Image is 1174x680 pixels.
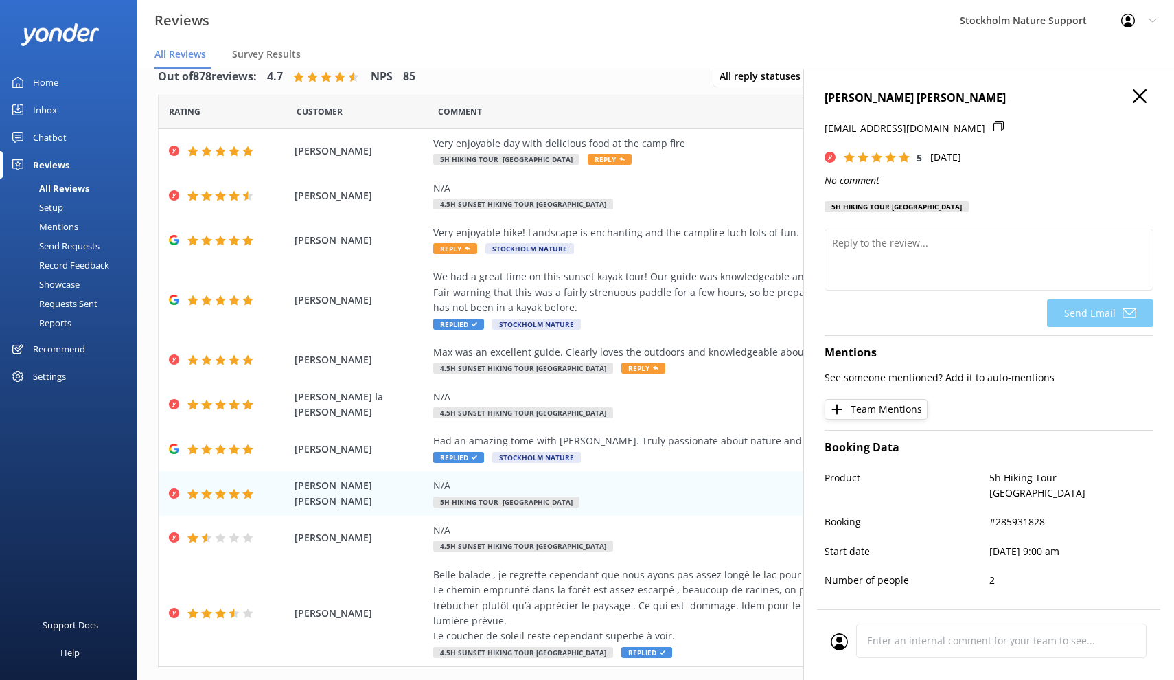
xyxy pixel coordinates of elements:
[825,544,989,559] p: Start date
[917,151,922,164] span: 5
[825,399,928,420] button: Team Mentions
[433,154,579,165] span: 5h Hiking Tour [GEOGRAPHIC_DATA]
[825,573,989,588] p: Number of people
[8,275,80,294] div: Showcase
[295,233,427,248] span: [PERSON_NAME]
[433,647,613,658] span: 4.5h Sunset Hiking Tour [GEOGRAPHIC_DATA]
[588,154,632,165] span: Reply
[295,389,427,420] span: [PERSON_NAME] la [PERSON_NAME]
[403,68,415,86] h4: 85
[989,514,1154,530] p: #285931828
[297,105,343,118] span: Date
[8,179,137,198] a: All Reviews
[8,179,89,198] div: All Reviews
[433,433,1058,449] div: Had an amazing tome with [PERSON_NAME]. Truly passionate about nature and it was a very fun activity
[433,497,579,508] span: 5h Hiking Tour [GEOGRAPHIC_DATA]
[8,294,137,313] a: Requests Sent
[371,68,393,86] h4: NPS
[825,439,1153,457] h4: Booking Data
[433,345,1058,360] div: Max was an excellent guide. Clearly loves the outdoors and knowledgeable about [GEOGRAPHIC_DATA]....
[433,523,1058,538] div: N/A
[8,198,63,217] div: Setup
[8,217,78,236] div: Mentions
[433,407,613,418] span: 4.5h Sunset Hiking Tour [GEOGRAPHIC_DATA]
[33,151,69,179] div: Reviews
[295,352,427,367] span: [PERSON_NAME]
[825,344,1153,362] h4: Mentions
[8,294,97,313] div: Requests Sent
[154,10,209,32] h3: Reviews
[825,370,1153,385] p: See someone mentioned? Add it to auto-mentions
[825,89,1153,107] h4: [PERSON_NAME] [PERSON_NAME]
[433,541,613,552] span: 4.5h Sunset Hiking Tour [GEOGRAPHIC_DATA]
[930,150,961,165] p: [DATE]
[433,319,484,330] span: Replied
[825,514,989,530] p: Booking
[169,105,200,118] span: Date
[825,201,969,212] div: 5h Hiking Tour [GEOGRAPHIC_DATA]
[60,639,80,666] div: Help
[433,478,1058,493] div: N/A
[825,174,879,187] i: No comment
[433,181,1058,196] div: N/A
[438,105,482,118] span: Question
[492,452,581,463] span: Stockholm Nature
[989,471,1154,501] p: 5h Hiking Tour [GEOGRAPHIC_DATA]
[8,198,137,217] a: Setup
[154,47,206,61] span: All Reviews
[33,96,57,124] div: Inbox
[8,236,100,256] div: Send Requests
[433,452,484,463] span: Replied
[831,633,848,650] img: user_profile.svg
[989,573,1154,588] p: 2
[433,225,1058,240] div: Very enjoyable hike! Landscape is enchanting and the campfire luch lots of fun.
[8,313,137,332] a: Reports
[492,319,581,330] span: Stockholm Nature
[33,124,67,151] div: Chatbot
[295,188,427,203] span: [PERSON_NAME]
[621,363,665,374] span: Reply
[720,69,809,84] span: All reply statuses
[43,611,98,639] div: Support Docs
[232,47,301,61] span: Survey Results
[825,121,985,136] p: [EMAIL_ADDRESS][DOMAIN_NAME]
[433,243,477,254] span: Reply
[8,256,137,275] a: Record Feedback
[8,313,71,332] div: Reports
[33,335,85,363] div: Recommend
[825,471,989,501] p: Product
[33,69,58,96] div: Home
[433,136,1058,151] div: Very enjoyable day with delicious food at the camp fire
[433,269,1058,315] div: We had a great time on this sunset kayak tour! Our guide was knowledgeable and friendly, and the ...
[8,256,109,275] div: Record Feedback
[267,68,283,86] h4: 4.7
[1133,89,1147,104] button: Close
[621,647,672,658] span: Replied
[33,363,66,390] div: Settings
[158,68,257,86] h4: Out of 878 reviews:
[8,236,137,256] a: Send Requests
[295,144,427,159] span: [PERSON_NAME]
[485,243,574,254] span: Stockholm Nature
[295,530,427,545] span: [PERSON_NAME]
[433,199,613,209] span: 4.5h Sunset Hiking Tour [GEOGRAPHIC_DATA]
[989,544,1154,559] p: [DATE] 9:00 am
[8,275,137,294] a: Showcase
[295,606,427,621] span: [PERSON_NAME]
[295,293,427,308] span: [PERSON_NAME]
[21,23,100,46] img: yonder-white-logo.png
[433,389,1058,405] div: N/A
[295,442,427,457] span: [PERSON_NAME]
[8,217,137,236] a: Mentions
[433,567,1058,644] div: Belle balade , je regrette cependant que nous ayons pas assez longé le lac pour profiter de la vu...
[433,363,613,374] span: 4.5h Sunset Hiking Tour [GEOGRAPHIC_DATA]
[295,478,427,509] span: [PERSON_NAME] [PERSON_NAME]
